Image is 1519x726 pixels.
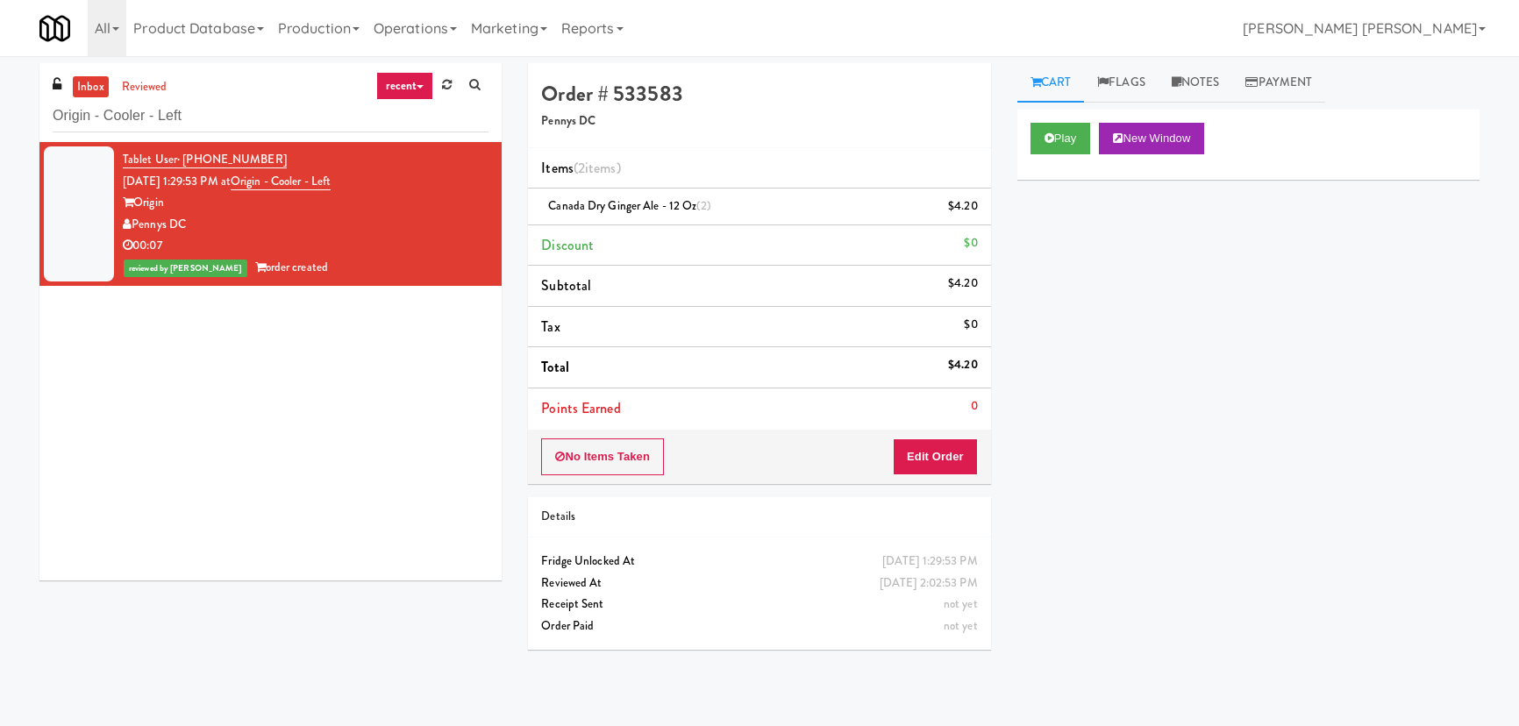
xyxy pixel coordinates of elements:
div: $4.20 [948,196,978,217]
div: 0 [971,395,978,417]
span: Canada Dry Ginger Ale - 12 oz [548,197,711,214]
a: Payment [1232,63,1325,103]
span: Tax [541,317,560,337]
div: Reviewed At [541,573,977,594]
a: Origin - Cooler - Left [231,173,331,190]
span: Points Earned [541,398,620,418]
button: Play [1030,123,1091,154]
span: (2 ) [574,158,621,178]
ng-pluralize: items [585,158,617,178]
a: Flags [1084,63,1159,103]
a: inbox [73,76,109,98]
h5: Pennys DC [541,115,977,128]
img: Micromart [39,13,70,44]
span: [DATE] 1:29:53 PM at [123,173,231,189]
button: Edit Order [893,438,978,475]
div: Receipt Sent [541,594,977,616]
div: Fridge Unlocked At [541,551,977,573]
button: New Window [1099,123,1204,154]
div: Origin [123,192,489,214]
a: reviewed [118,76,172,98]
div: [DATE] 1:29:53 PM [882,551,978,573]
a: Tablet User· [PHONE_NUMBER] [123,151,287,168]
div: [DATE] 2:02:53 PM [880,573,978,594]
div: $0 [964,314,977,336]
input: Search vision orders [53,100,489,132]
span: Subtotal [541,275,591,295]
li: Tablet User· [PHONE_NUMBER][DATE] 1:29:53 PM atOrigin - Cooler - LeftOriginPennys DC00:07reviewed... [39,142,502,286]
span: · [PHONE_NUMBER] [177,151,287,167]
button: No Items Taken [541,438,664,475]
a: Cart [1017,63,1085,103]
span: reviewed by [PERSON_NAME] [124,260,247,277]
span: order created [255,259,328,275]
h4: Order # 533583 [541,82,977,105]
span: not yet [944,595,978,612]
div: Details [541,506,977,528]
div: Order Paid [541,616,977,637]
span: Total [541,357,569,377]
div: Pennys DC [123,214,489,236]
div: $0 [964,232,977,254]
div: $4.20 [948,273,978,295]
div: $4.20 [948,354,978,376]
span: Items [541,158,620,178]
span: (2) [696,197,711,214]
span: not yet [944,617,978,634]
a: recent [376,72,434,100]
span: Discount [541,235,594,255]
div: 00:07 [123,235,489,257]
a: Notes [1159,63,1233,103]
